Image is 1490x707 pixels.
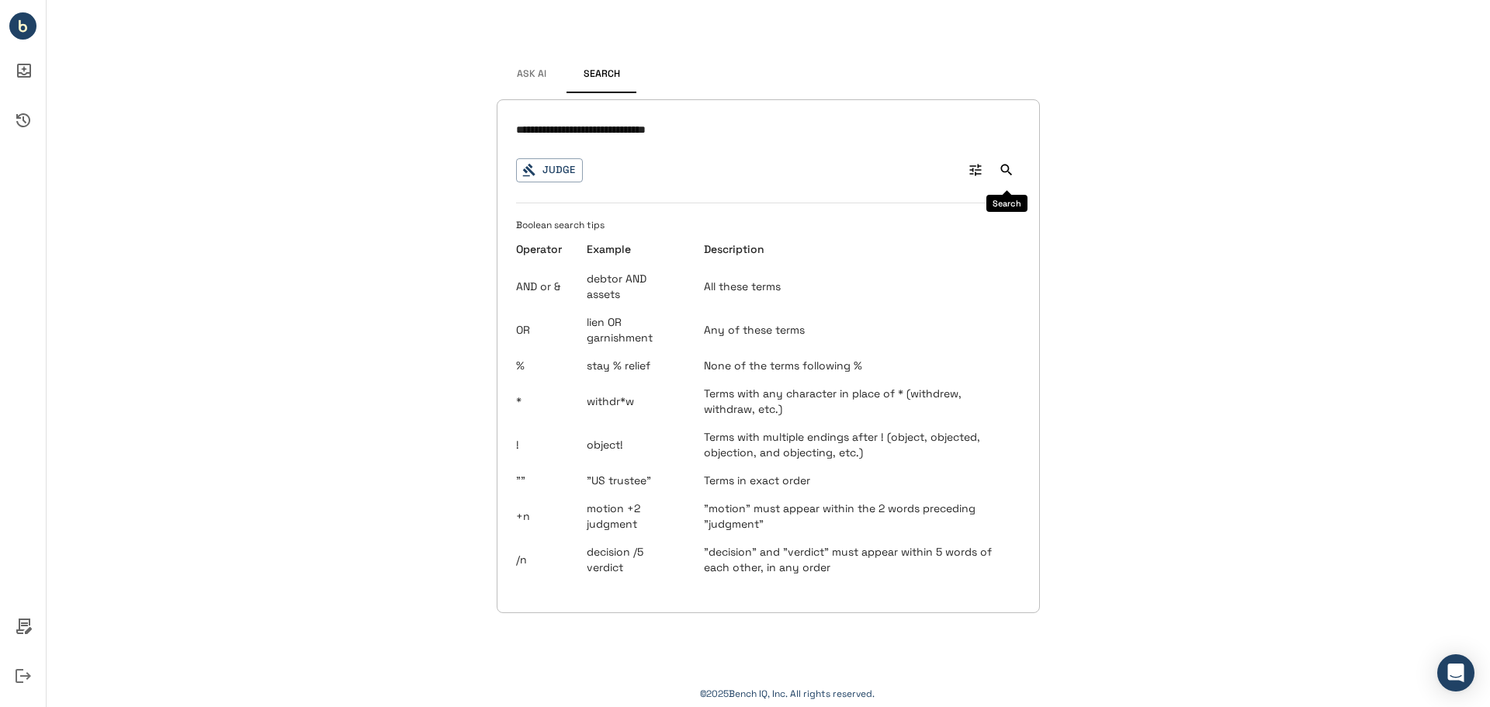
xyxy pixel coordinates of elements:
td: Terms with multiple endings after ! (object, objected, objection, and objecting, etc.) [691,423,1020,466]
span: Boolean search tips [516,219,605,244]
td: debtor AND assets [574,265,691,308]
td: decision /5 verdict [574,538,691,581]
td: None of the terms following % [691,352,1020,379]
th: Example [574,234,691,265]
td: lien OR garnishment [574,308,691,352]
td: Terms in exact order [691,466,1020,494]
td: "motion" must appear within the 2 words preceding "judgment" [691,494,1020,538]
button: Advanced Search [962,156,989,184]
td: object! [574,423,691,466]
th: Description [691,234,1020,265]
div: Open Intercom Messenger [1437,654,1474,691]
td: stay % relief [574,352,691,379]
td: "US trustee" [574,466,691,494]
td: ! [516,423,574,466]
td: All these terms [691,265,1020,308]
td: withdr*w [574,379,691,423]
td: Any of these terms [691,308,1020,352]
td: Terms with any character in place of * (withdrew, withdraw, etc.) [691,379,1020,423]
td: /n [516,538,574,581]
td: "decision" and "verdict" must appear within 5 words of each other, in any order [691,538,1020,581]
th: Operator [516,234,574,265]
td: motion +2 judgment [574,494,691,538]
td: +n [516,494,574,538]
td: OR [516,308,574,352]
button: Search [993,156,1020,184]
div: Search [986,195,1027,212]
td: "" [516,466,574,494]
button: Judge [516,158,583,182]
td: % [516,352,574,379]
td: AND or & [516,265,574,308]
span: Ask AI [517,68,546,81]
button: Search [567,56,636,93]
